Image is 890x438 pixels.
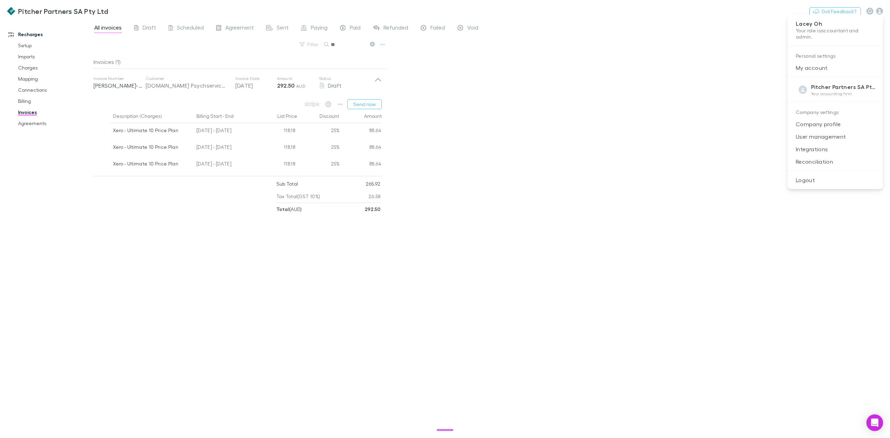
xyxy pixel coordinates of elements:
strong: Pitcher Partners SA Pty Ltd [811,83,885,90]
a: User management [787,130,883,143]
p: Your accounting firm [811,91,877,97]
a: Logout [787,174,883,186]
p: Your role is accountant and admin . [796,27,875,40]
p: Personal settings [787,49,883,62]
div: Open Intercom Messenger [866,414,883,431]
p: Lacey Oh [796,20,875,27]
a: Integrations [787,143,883,155]
a: Reconciliation [787,155,883,168]
a: Company profile [787,118,883,130]
a: My account [787,62,883,74]
p: Company settings [787,105,883,118]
